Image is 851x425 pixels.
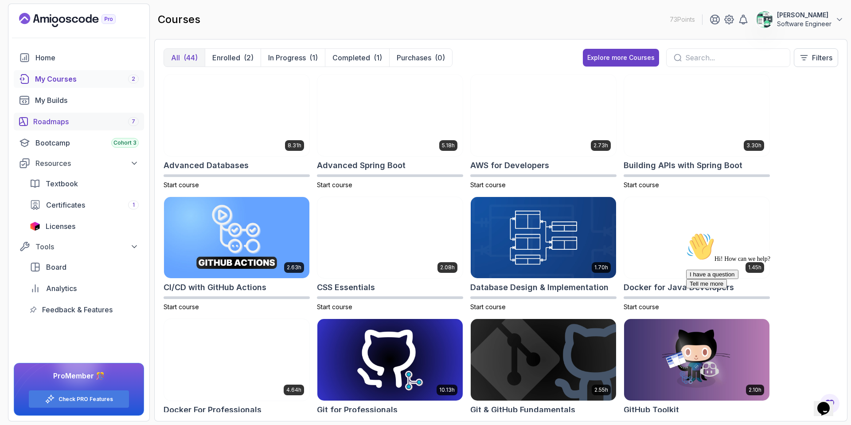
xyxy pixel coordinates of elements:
a: Check PRO Features [59,396,113,403]
button: Check PRO Features [28,390,129,408]
p: 2.10h [749,386,761,394]
h2: Git & GitHub Fundamentals [470,404,575,416]
button: Filters [794,48,838,67]
button: Completed(1) [325,49,389,67]
p: Software Engineer [777,20,831,28]
img: CSS Essentials card [317,197,463,279]
span: Feedback & Features [42,304,113,315]
img: GitHub Toolkit card [624,319,769,401]
a: roadmaps [14,113,144,130]
div: (1) [374,52,382,63]
button: Tools [14,239,144,255]
span: 7 [132,118,135,125]
img: AWS for Developers card [471,75,616,156]
span: Start course [317,181,352,189]
button: Enrolled(2) [205,49,261,67]
a: board [24,258,144,276]
p: 2.63h [287,264,301,271]
div: (1) [309,52,318,63]
span: Start course [624,303,659,311]
div: Explore more Courses [587,53,655,62]
p: Completed [332,52,370,63]
span: Board [46,262,66,272]
img: Docker For Professionals card [164,319,309,401]
div: Tools [35,241,139,252]
span: Textbook [46,178,78,189]
img: Docker for Java Developers card [624,197,769,279]
span: Start course [164,303,199,311]
span: Hi! How can we help? [4,27,88,33]
span: Licenses [46,221,75,232]
div: My Builds [35,95,139,106]
div: Roadmaps [33,116,139,127]
img: Advanced Spring Boot card [317,75,463,156]
p: 1.70h [594,264,608,271]
div: Home [35,52,139,63]
div: Bootcamp [35,138,139,148]
span: Start course [317,303,352,311]
h2: Advanced Databases [164,159,249,172]
button: Resources [14,155,144,171]
div: (44) [183,52,198,63]
iframe: chat widget [683,229,842,385]
h2: Docker for Java Developers [624,281,734,294]
h2: Database Design & Implementation [470,281,609,294]
div: My Courses [35,74,139,84]
span: Certificates [46,200,85,210]
span: Start course [164,181,199,189]
img: CI/CD with GitHub Actions card [164,197,309,279]
button: Explore more Courses [583,49,659,67]
p: 3.30h [746,142,761,149]
button: user profile image[PERSON_NAME]Software Engineer [756,11,844,28]
span: Analytics [46,283,77,294]
p: All [171,52,180,63]
button: In Progress(1) [261,49,325,67]
a: home [14,49,144,67]
p: Purchases [397,52,431,63]
p: 10.13h [439,386,455,394]
a: feedback [24,301,144,319]
img: Advanced Databases card [164,75,309,156]
a: textbook [24,175,144,193]
iframe: chat widget [814,390,842,416]
p: 8.31h [288,142,301,149]
p: 4.64h [286,386,301,394]
span: 2 [132,75,135,83]
img: Git for Professionals card [317,319,463,401]
a: builds [14,91,144,109]
h2: Building APIs with Spring Boot [624,159,742,172]
h2: GitHub Toolkit [624,404,679,416]
button: Tell me more [4,50,44,59]
div: (0) [435,52,445,63]
span: 1 [133,201,135,209]
p: 2.55h [594,386,608,394]
p: In Progress [268,52,306,63]
span: Start course [624,181,659,189]
h2: Advanced Spring Boot [317,159,406,172]
h2: courses [158,12,200,27]
a: courses [14,70,144,88]
h2: Git for Professionals [317,404,398,416]
p: Filters [812,52,832,63]
div: Resources [35,158,139,169]
button: All(44) [164,49,205,67]
img: :wave: [4,4,32,32]
input: Search... [685,52,783,63]
a: licenses [24,217,144,235]
h2: CI/CD with GitHub Actions [164,281,266,294]
h2: CSS Essentials [317,281,375,294]
p: 2.08h [440,264,455,271]
img: jetbrains icon [30,222,40,231]
button: Purchases(0) [389,49,452,67]
p: [PERSON_NAME] [777,11,831,20]
a: Landing page [19,13,136,27]
a: analytics [24,279,144,297]
a: bootcamp [14,134,144,152]
img: Git & GitHub Fundamentals card [471,319,616,401]
p: 2.73h [593,142,608,149]
img: Database Design & Implementation card [471,197,616,279]
p: Enrolled [212,52,240,63]
div: 👋Hi! How can we help?I have a questionTell me more [4,4,163,59]
div: (2) [244,52,254,63]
